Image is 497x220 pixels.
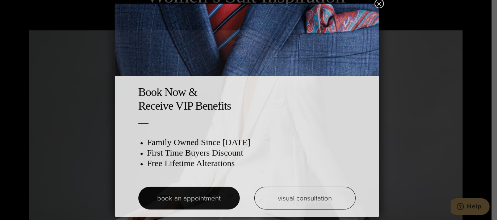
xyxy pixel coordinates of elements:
h3: Family Owned Since [DATE] [147,137,356,148]
a: book an appointment [138,187,240,210]
h3: Free Lifetime Alterations [147,158,356,169]
h2: Book Now & Receive VIP Benefits [138,85,356,113]
a: visual consultation [254,187,356,210]
h3: First Time Buyers Discount [147,148,356,158]
span: Help [16,5,31,12]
